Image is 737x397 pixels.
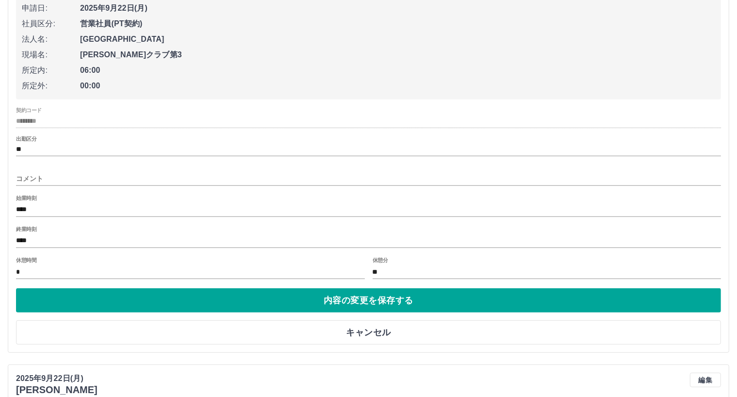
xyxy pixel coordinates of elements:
label: 休憩時間 [16,257,36,264]
button: 編集 [690,373,721,387]
span: [GEOGRAPHIC_DATA] [80,33,715,45]
label: 始業時刻 [16,194,36,201]
span: 2025年9月22日(月) [80,2,715,14]
label: 契約コード [16,107,42,114]
p: 2025年9月22日(月) [16,373,98,384]
span: 現場名: [22,49,80,61]
span: 法人名: [22,33,80,45]
span: 所定外: [22,80,80,92]
h3: [PERSON_NAME] [16,384,98,396]
label: 終業時刻 [16,225,36,232]
span: 営業社員(PT契約) [80,18,715,30]
span: 社員区分: [22,18,80,30]
span: [PERSON_NAME]クラブ第3 [80,49,715,61]
label: 休憩分 [373,257,388,264]
span: 所定内: [22,65,80,76]
span: 06:00 [80,65,715,76]
span: 00:00 [80,80,715,92]
button: 内容の変更を保存する [16,288,721,313]
button: キャンセル [16,320,721,345]
span: 申請日: [22,2,80,14]
label: 出勤区分 [16,135,36,142]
